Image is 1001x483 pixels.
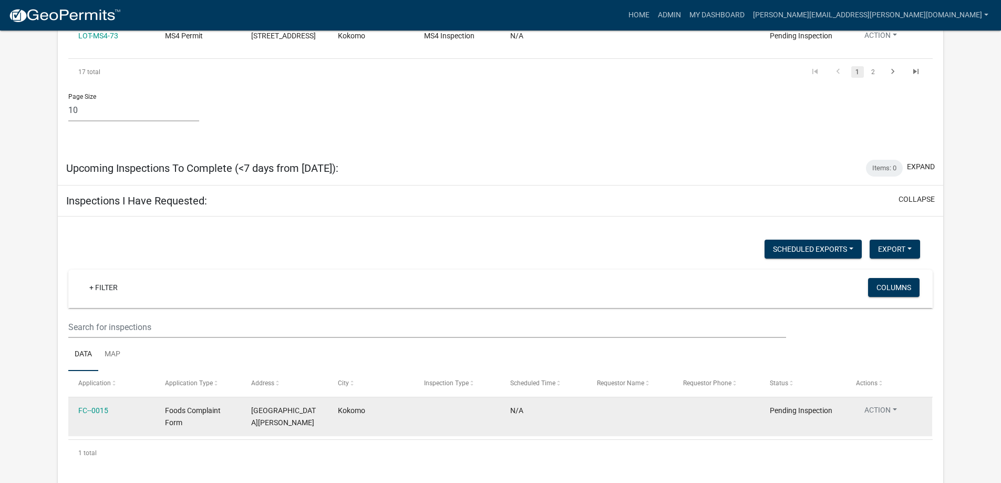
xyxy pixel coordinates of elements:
span: MS4 Permit [165,32,203,40]
span: Pending Inspection [770,32,832,40]
a: go to last page [906,66,926,78]
datatable-header-cell: Scheduled Time [500,371,586,396]
div: Items: 0 [866,160,903,177]
a: FC--0015 [78,406,108,415]
datatable-header-cell: Application [68,371,154,396]
a: go to next page [883,66,903,78]
li: page 2 [865,63,881,81]
datatable-header-cell: Address [241,371,327,396]
a: 1 [851,66,864,78]
button: Action [856,405,905,420]
a: Admin [654,5,685,25]
span: Pending Inspection [770,406,832,415]
datatable-header-cell: Requestor Phone [673,371,759,396]
span: Status [770,379,788,387]
a: + Filter [81,278,126,297]
a: Map [98,338,127,372]
span: Scheduled Time [510,379,555,387]
a: 2 [867,66,880,78]
span: Actions [856,379,878,387]
span: Kokomo [338,32,365,40]
datatable-header-cell: Status [759,371,845,396]
span: Requestor Phone [683,379,731,387]
a: [PERSON_NAME][EMAIL_ADDRESS][PERSON_NAME][DOMAIN_NAME] [749,5,993,25]
a: go to first page [805,66,825,78]
span: 602 St Joseph Dr [251,406,316,427]
a: My Dashboard [685,5,749,25]
span: MS4 Inspection [424,32,474,40]
li: page 1 [850,63,865,81]
a: LOT-MS4-73 [78,32,118,40]
span: Application [78,379,111,387]
a: Data [68,338,98,372]
span: N/A [510,32,523,40]
button: expand [907,161,935,172]
button: Export [870,240,920,259]
button: collapse [899,194,935,205]
button: Scheduled Exports [765,240,862,259]
h5: Inspections I Have Requested: [66,194,207,207]
span: N/A [510,406,523,415]
datatable-header-cell: Inspection Type [414,371,500,396]
span: Kokomo [338,406,365,415]
span: 340 S Hickory Ln [251,32,316,40]
span: Application Type [165,379,213,387]
a: Home [624,5,654,25]
button: Columns [868,278,920,297]
input: Search for inspections [68,316,786,338]
datatable-header-cell: Requestor Name [587,371,673,396]
h5: Upcoming Inspections To Complete (<7 days from [DATE]): [66,162,338,174]
span: City [338,379,349,387]
button: Action [856,30,905,45]
datatable-header-cell: Actions [846,371,932,396]
div: 17 total [68,59,239,85]
span: Foods Complaint Form [165,406,221,427]
span: Inspection Type [424,379,469,387]
a: go to previous page [828,66,848,78]
div: 1 total [68,440,933,466]
datatable-header-cell: Application Type [155,371,241,396]
span: Address [251,379,274,387]
span: Requestor Name [597,379,644,387]
datatable-header-cell: City [327,371,414,396]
